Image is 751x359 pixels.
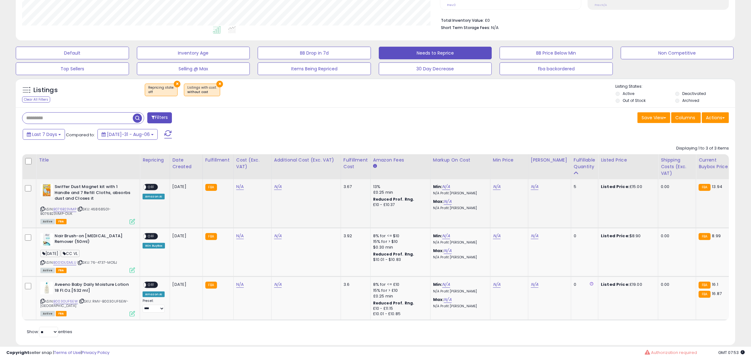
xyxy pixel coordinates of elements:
button: Actions [702,112,729,123]
b: Min: [433,184,443,190]
b: Short Term Storage Fees: [441,25,490,30]
b: Nair Brush-on [MEDICAL_DATA] Remover (50ml) [55,233,131,246]
small: Amazon Fees. [373,163,377,169]
small: Prev: N/A [595,3,607,7]
b: Total Inventory Value: [441,18,484,23]
a: N/A [444,297,451,303]
b: Reduced Prof. Rng. [373,300,414,306]
b: Listed Price: [601,233,630,239]
span: 16.87 [712,291,722,297]
small: FBA [205,184,217,191]
a: B001DUSMLU [53,260,76,265]
a: N/A [274,233,282,239]
button: [DATE]-31 - Aug-06 [97,129,158,140]
b: Listed Price: [601,281,630,287]
a: N/A [274,184,282,190]
div: Fulfillment Cost [343,157,368,170]
button: 30 Day Decrease [379,62,492,75]
span: All listings currently available for purchase on Amazon [40,268,55,273]
div: Preset: [143,299,165,313]
button: Filters [147,112,172,123]
span: Listings with cost : [187,85,217,95]
div: £10 - £11.15 [373,306,425,311]
a: N/A [274,281,282,288]
button: × [216,81,223,87]
div: [DATE] [173,282,198,287]
div: Shipping Costs (Exc. VAT) [661,157,693,177]
span: FBA [56,311,67,316]
button: Save View [637,112,670,123]
a: N/A [236,233,244,239]
label: Active [623,91,634,96]
button: Last 7 Days [23,129,65,140]
div: ASIN: [40,184,135,224]
div: 8% for <= £10 [373,282,425,287]
small: FBA [699,282,710,289]
a: N/A [442,184,450,190]
span: CC VL [61,250,79,257]
button: × [174,81,180,87]
a: N/A [531,233,538,239]
span: | SKU: 76-4737-MO5J [77,260,117,265]
p: Listing States: [616,84,735,90]
span: | SKU: RMV-B0030UF6EW-[GEOGRAPHIC_DATA] [40,299,129,308]
button: Top Sellers [16,62,129,75]
div: Repricing [143,157,167,163]
img: 41M5baTVKKL._SL40_.jpg [40,233,53,246]
span: [DATE]-31 - Aug-06 [107,131,150,138]
b: Min: [433,233,443,239]
img: 31tjIVO+exL._SL40_.jpg [40,282,53,294]
div: seller snap | | [6,350,109,356]
span: All listings currently available for purchase on Amazon [40,311,55,316]
div: $0.30 min [373,244,425,250]
button: BB Price Below Min [500,47,613,59]
button: BB Drop in 7d [258,47,371,59]
div: Cost (Exc. VAT) [236,157,269,170]
div: 0 [574,233,593,239]
b: Aveeno Baby Daily Moisture Lotion 18 Fl.Oz.[532 ml] [55,282,131,295]
div: £10 - £10.37 [373,202,425,208]
button: Non Competitive [621,47,734,59]
p: N/A Profit [PERSON_NAME] [433,191,485,196]
small: FBA [205,282,217,289]
div: Amazon AI [143,291,165,297]
small: FBA [699,233,710,240]
div: Additional Cost (Exc. VAT) [274,157,338,163]
div: 13% [373,184,425,190]
b: Min: [433,281,443,287]
div: Title [39,157,137,163]
a: N/A [444,198,451,205]
b: Max: [433,198,444,204]
b: Max: [433,248,444,254]
span: 16.1 [712,281,719,287]
div: Amazon Fees [373,157,428,163]
div: Listed Price [601,157,655,163]
div: £15.00 [601,184,653,190]
div: £0.25 min [373,293,425,299]
p: N/A Profit [PERSON_NAME] [433,304,485,309]
div: 0.00 [661,233,691,239]
span: FBA [56,219,67,224]
div: Fulfillment [205,157,231,163]
span: 8.99 [712,233,721,239]
div: 8% for <= $10 [373,233,425,239]
a: N/A [444,248,451,254]
b: Reduced Prof. Rng. [373,251,414,257]
b: Listed Price: [601,184,630,190]
small: Prev: 0 [447,3,456,7]
p: N/A Profit [PERSON_NAME] [433,206,485,210]
img: 511RwsHUtoL._SL40_.jpg [40,184,53,197]
strong: Copyright [6,350,29,356]
small: FBA [699,184,710,191]
span: Compared to: [66,132,95,138]
button: Selling @ Max [137,62,250,75]
small: FBA [699,291,710,298]
div: [PERSON_NAME] [531,157,568,163]
div: $10.01 - $10.83 [373,257,425,262]
span: [DATE] [40,250,60,257]
div: off [148,90,174,94]
div: Current Buybox Price [699,157,731,170]
span: FBA [56,268,67,273]
button: Items Being Repriced [258,62,371,75]
div: Fulfillable Quantity [574,157,596,170]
